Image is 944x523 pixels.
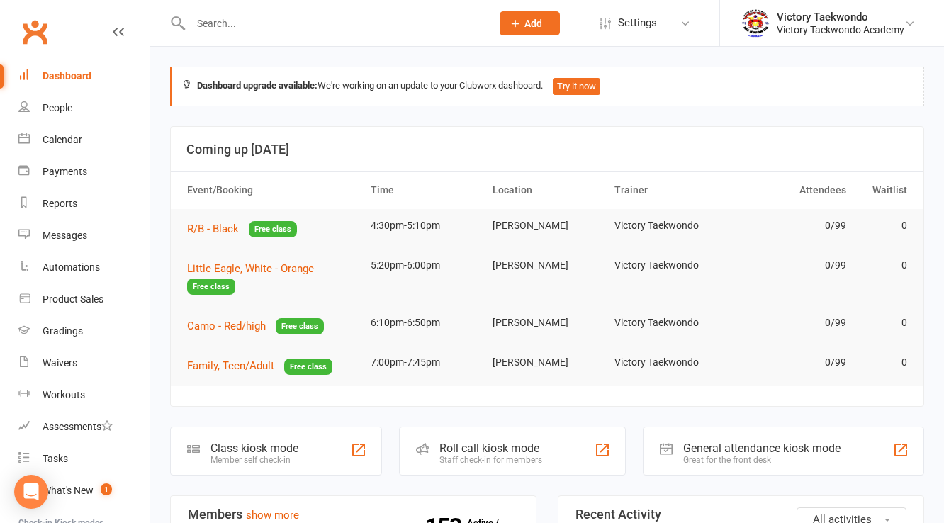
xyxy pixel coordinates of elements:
[364,249,486,282] td: 5:20pm-6:00pm
[486,172,608,208] th: Location
[43,198,77,209] div: Reports
[730,306,852,339] td: 0/99
[17,14,52,50] a: Clubworx
[575,507,906,522] h3: Recent Activity
[187,320,266,332] span: Camo - Red/high
[18,252,150,283] a: Automations
[187,260,358,295] button: Little Eagle, White - OrangeFree class
[101,483,112,495] span: 1
[439,442,542,455] div: Roll call kiosk mode
[741,9,770,38] img: thumb_image1542833429.png
[730,249,852,282] td: 0/99
[364,172,486,208] th: Time
[364,306,486,339] td: 6:10pm-6:50pm
[18,60,150,92] a: Dashboard
[853,209,914,242] td: 0
[43,389,85,400] div: Workouts
[170,67,924,106] div: We're working on an update to your Clubworx dashboard.
[18,156,150,188] a: Payments
[853,249,914,282] td: 0
[181,172,364,208] th: Event/Booking
[43,357,77,369] div: Waivers
[730,346,852,379] td: 0/99
[18,315,150,347] a: Gradings
[18,379,150,411] a: Workouts
[284,359,332,375] span: Free class
[777,11,904,23] div: Victory Taekwondo
[853,306,914,339] td: 0
[18,188,150,220] a: Reports
[18,92,150,124] a: People
[486,249,608,282] td: [PERSON_NAME]
[730,209,852,242] td: 0/99
[18,124,150,156] a: Calendar
[18,443,150,475] a: Tasks
[524,18,542,29] span: Add
[187,279,235,295] span: Free class
[730,172,852,208] th: Attendees
[18,283,150,315] a: Product Sales
[187,262,314,275] span: Little Eagle, White - Orange
[43,166,87,177] div: Payments
[43,70,91,81] div: Dashboard
[43,421,113,432] div: Assessments
[683,442,841,455] div: General attendance kiosk mode
[777,23,904,36] div: Victory Taekwondo Academy
[608,346,730,379] td: Victory Taekwondo
[43,261,100,273] div: Automations
[186,142,908,157] h3: Coming up [DATE]
[14,475,48,509] div: Open Intercom Messenger
[246,509,299,522] a: show more
[187,220,297,238] button: R/B - BlackFree class
[197,80,318,91] strong: Dashboard upgrade available:
[439,455,542,465] div: Staff check-in for members
[853,346,914,379] td: 0
[43,134,82,145] div: Calendar
[43,453,68,464] div: Tasks
[187,223,239,235] span: R/B - Black
[43,485,94,496] div: What's New
[18,220,150,252] a: Messages
[43,293,103,305] div: Product Sales
[500,11,560,35] button: Add
[43,325,83,337] div: Gradings
[608,249,730,282] td: Victory Taekwondo
[553,78,600,95] button: Try it now
[187,317,324,335] button: Camo - Red/highFree class
[210,455,298,465] div: Member self check-in
[210,442,298,455] div: Class kiosk mode
[486,346,608,379] td: [PERSON_NAME]
[486,209,608,242] td: [PERSON_NAME]
[43,230,87,241] div: Messages
[683,455,841,465] div: Great for the front desk
[364,209,486,242] td: 4:30pm-5:10pm
[618,7,657,39] span: Settings
[276,318,324,334] span: Free class
[853,172,914,208] th: Waitlist
[188,507,519,522] h3: Members
[608,209,730,242] td: Victory Taekwondo
[187,359,274,372] span: Family, Teen/Adult
[249,221,297,237] span: Free class
[486,306,608,339] td: [PERSON_NAME]
[18,411,150,443] a: Assessments
[186,13,481,33] input: Search...
[43,102,72,113] div: People
[18,347,150,379] a: Waivers
[608,306,730,339] td: Victory Taekwondo
[187,357,332,375] button: Family, Teen/AdultFree class
[18,475,150,507] a: What's New1
[608,172,730,208] th: Trainer
[364,346,486,379] td: 7:00pm-7:45pm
